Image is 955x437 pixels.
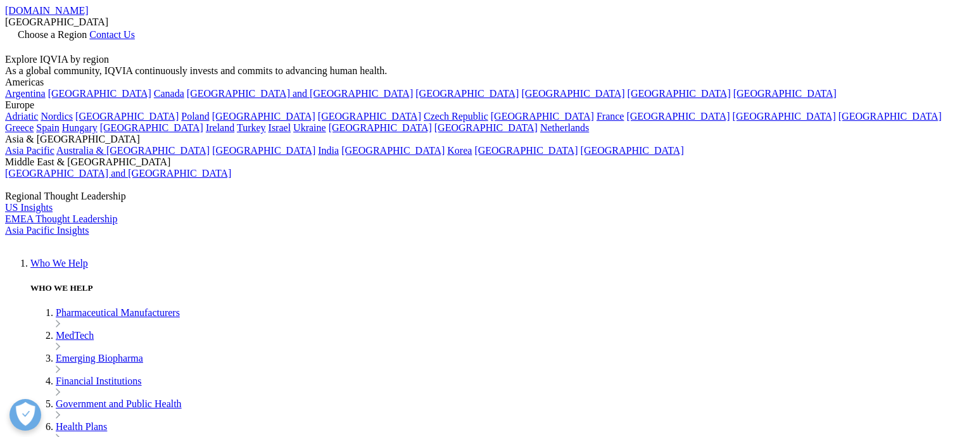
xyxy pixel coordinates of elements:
[5,54,950,65] div: Explore IQVIA by region
[206,122,234,133] a: Ireland
[293,122,326,133] a: Ukraine
[212,111,315,122] a: [GEOGRAPHIC_DATA]
[75,111,179,122] a: [GEOGRAPHIC_DATA]
[89,29,135,40] a: Contact Us
[341,145,445,156] a: [GEOGRAPHIC_DATA]
[474,145,578,156] a: [GEOGRAPHIC_DATA]
[733,88,837,99] a: [GEOGRAPHIC_DATA]
[318,145,339,156] a: India
[5,145,54,156] a: Asia Pacific
[237,122,266,133] a: Turkey
[5,134,950,145] div: Asia & [GEOGRAPHIC_DATA]
[56,145,210,156] a: Australia & [GEOGRAPHIC_DATA]
[5,5,89,16] a: [DOMAIN_NAME]
[5,122,34,133] a: Greece
[56,398,182,409] a: Government and Public Health
[5,16,950,28] div: [GEOGRAPHIC_DATA]
[491,111,594,122] a: [GEOGRAPHIC_DATA]
[5,65,950,77] div: As a global community, IQVIA continuously invests and commits to advancing human health.
[5,111,38,122] a: Adriatic
[5,88,46,99] a: Argentina
[626,111,730,122] a: [GEOGRAPHIC_DATA]
[154,88,184,99] a: Canada
[838,111,942,122] a: [GEOGRAPHIC_DATA]
[5,225,89,236] a: Asia Pacific Insights
[447,145,472,156] a: Korea
[5,202,53,213] a: US Insights
[56,421,107,432] a: Health Plans
[181,111,209,122] a: Poland
[5,213,117,224] a: EMEA Thought Leadership
[48,88,151,99] a: [GEOGRAPHIC_DATA]
[521,88,624,99] a: [GEOGRAPHIC_DATA]
[18,29,87,40] span: Choose a Region
[434,122,538,133] a: [GEOGRAPHIC_DATA]
[581,145,684,156] a: [GEOGRAPHIC_DATA]
[56,307,180,318] a: Pharmaceutical Manufacturers
[5,77,950,88] div: Americas
[9,399,41,431] button: Open Preferences
[318,111,421,122] a: [GEOGRAPHIC_DATA]
[100,122,203,133] a: [GEOGRAPHIC_DATA]
[5,191,950,202] div: Regional Thought Leadership
[424,111,488,122] a: Czech Republic
[56,376,142,386] a: Financial Institutions
[36,122,59,133] a: Spain
[62,122,98,133] a: Hungary
[212,145,315,156] a: [GEOGRAPHIC_DATA]
[5,168,231,179] a: [GEOGRAPHIC_DATA] and [GEOGRAPHIC_DATA]
[5,156,950,168] div: Middle East & [GEOGRAPHIC_DATA]
[597,111,624,122] a: France
[30,283,950,293] h5: WHO WE HELP
[329,122,432,133] a: [GEOGRAPHIC_DATA]
[733,111,836,122] a: [GEOGRAPHIC_DATA]
[56,353,143,364] a: Emerging Biopharma
[30,258,88,269] a: Who We Help
[415,88,519,99] a: [GEOGRAPHIC_DATA]
[41,111,73,122] a: Nordics
[540,122,589,133] a: Netherlands
[269,122,291,133] a: Israel
[187,88,413,99] a: [GEOGRAPHIC_DATA] and [GEOGRAPHIC_DATA]
[628,88,731,99] a: [GEOGRAPHIC_DATA]
[5,99,950,111] div: Europe
[56,330,94,341] a: MedTech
